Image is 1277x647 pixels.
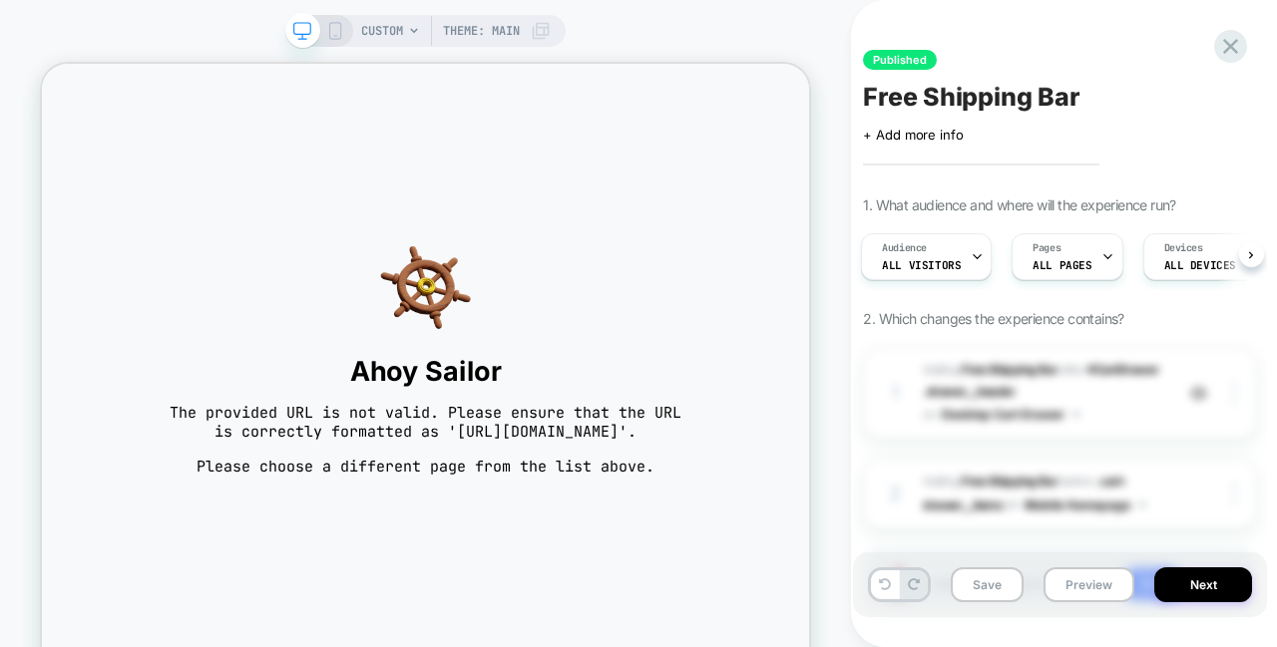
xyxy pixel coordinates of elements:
span: Please choose a different page from the list above. [163,523,861,549]
button: Preview [1044,567,1134,602]
span: Adding [923,474,1058,488]
span: Published [863,50,937,70]
img: close [1232,483,1236,504]
span: Theme: MAIN [443,15,520,47]
div: 2 [885,476,905,511]
span: All Visitors [882,258,961,272]
span: Free Shipping Bar [863,82,1079,112]
span: on [923,404,936,426]
button: Next [1154,567,1252,602]
span: 2. Which changes the experience contains? [863,310,1123,327]
img: close [1232,382,1236,404]
span: CUSTOM [361,15,403,47]
img: down arrow [1138,502,1146,507]
div: 1 [885,375,905,411]
img: down arrow [1072,412,1080,417]
span: AFTER [1061,362,1085,377]
span: #CartDrawer .drawer__header [923,362,1158,399]
span: on [1006,493,1019,515]
img: navigation helm [163,238,861,358]
span: ALL DEVICES [1164,258,1236,272]
b: Free Shipping Bar [962,474,1058,488]
button: Mobile Homepage [1025,492,1146,517]
span: + Add more info [863,127,963,143]
b: Free Shipping Bar [962,362,1058,377]
button: Save [951,567,1024,602]
button: Desktop Cart Drawer [942,402,1080,427]
span: BEFORE [1061,474,1094,488]
span: ALL PAGES [1033,258,1091,272]
span: Devices [1164,241,1203,255]
span: Pages [1033,241,1061,255]
span: Ahoy Sailor [163,388,861,432]
span: 1. What audience and where will the experience run? [863,196,1175,213]
img: crossed eye [1190,385,1207,402]
span: The provided URL is not valid. Please ensure that the URL is correctly formatted as '[URL][DOMAIN... [163,452,861,503]
span: Adding [923,362,1058,377]
span: Audience [882,241,927,255]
